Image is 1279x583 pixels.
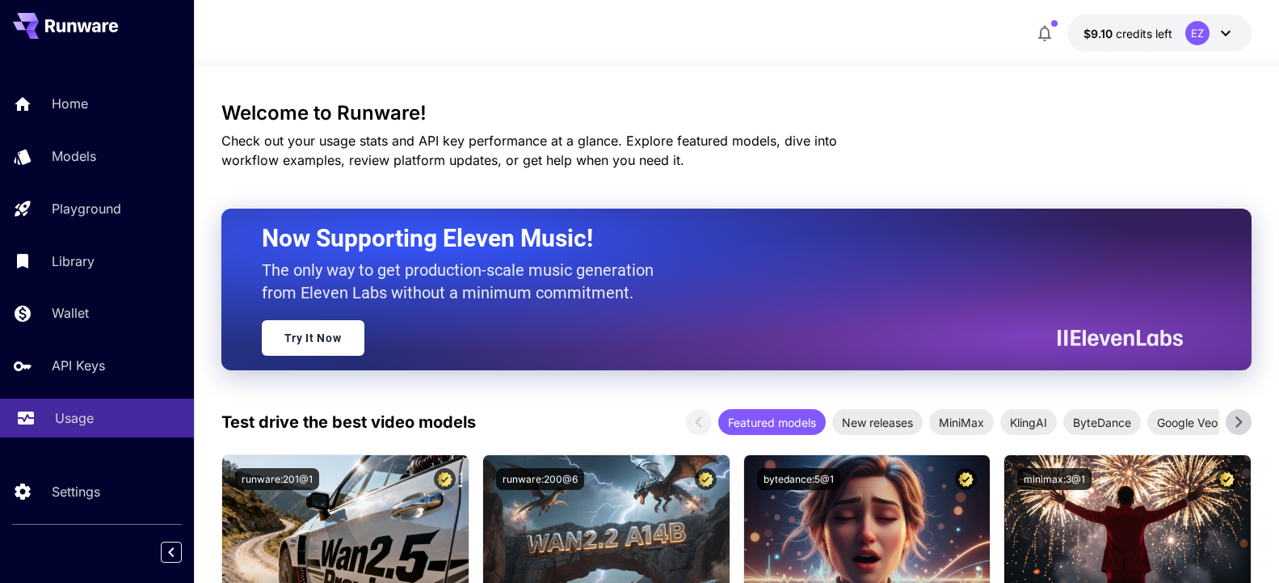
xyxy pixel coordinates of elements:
[52,94,88,113] p: Home
[173,538,194,567] div: Collapse sidebar
[832,414,923,431] span: New releases
[1116,27,1172,40] span: credits left
[1083,27,1116,40] span: $9.10
[1216,468,1238,490] button: Certified Model – Vetted for best performance and includes a commercial license.
[161,542,182,563] button: Collapse sidebar
[55,408,94,428] p: Usage
[1083,25,1172,42] div: $9.09889
[832,409,923,435] div: New releases
[929,409,994,435] div: MiniMax
[221,133,837,168] span: Check out your usage stats and API key performance at a glance. Explore featured models, dive int...
[1017,468,1092,490] button: minimax:3@1
[1000,409,1057,435] div: KlingAI
[695,468,717,490] button: Certified Model – Vetted for best performance and includes a commercial license.
[262,320,364,356] a: Try It Now
[52,303,89,323] p: Wallet
[929,414,994,431] span: MiniMax
[52,482,100,501] p: Settings
[52,199,121,218] p: Playground
[757,468,840,490] button: bytedance:5@1
[1147,414,1227,431] span: Google Veo
[718,414,826,431] span: Featured models
[52,356,105,375] p: API Keys
[221,410,476,434] p: Test drive the best video models
[955,468,977,490] button: Certified Model – Vetted for best performance and includes a commercial license.
[52,251,95,271] p: Library
[1063,414,1141,431] span: ByteDance
[1147,409,1227,435] div: Google Veo
[434,468,456,490] button: Certified Model – Vetted for best performance and includes a commercial license.
[1000,414,1057,431] span: KlingAI
[1185,21,1210,45] div: EZ
[221,102,1252,125] h3: Welcome to Runware!
[52,146,96,166] p: Models
[718,409,826,435] div: Featured models
[235,468,319,490] button: runware:201@1
[1063,409,1141,435] div: ByteDance
[1067,15,1252,52] button: $9.09889EZ
[262,259,666,304] p: The only way to get production-scale music generation from Eleven Labs without a minimum commitment.
[262,223,1172,254] h2: Now Supporting Eleven Music!
[496,468,584,490] button: runware:200@6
